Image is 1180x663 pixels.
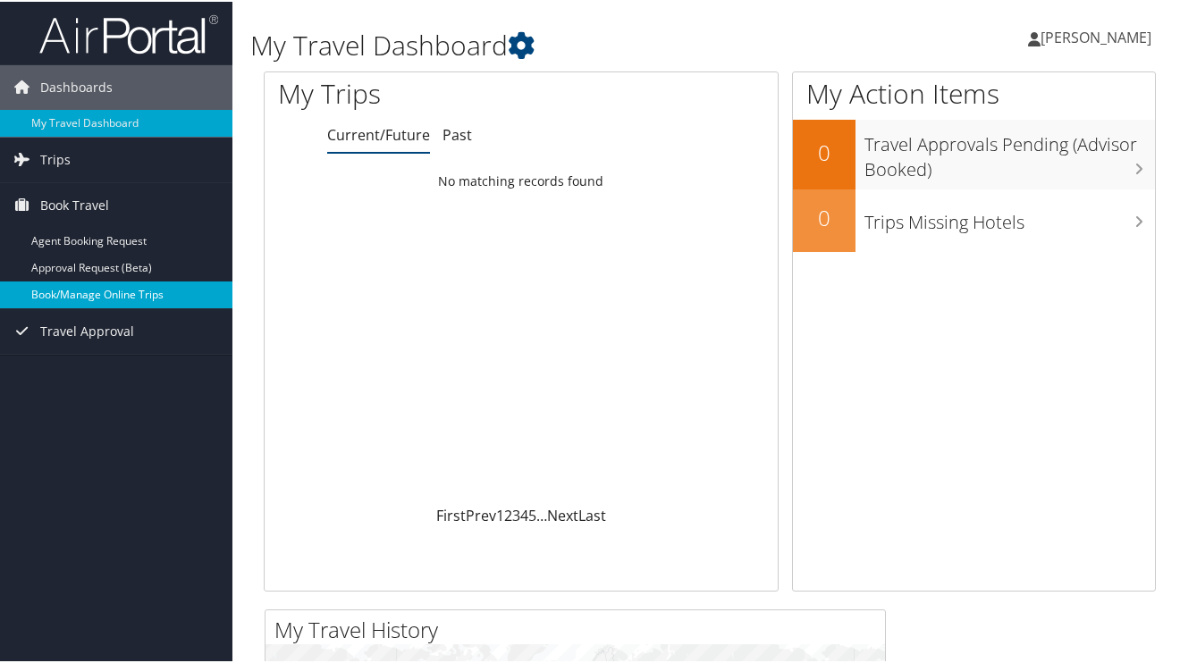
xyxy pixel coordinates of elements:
img: airportal-logo.png [39,12,218,54]
span: [PERSON_NAME] [1041,26,1151,46]
h2: My Travel History [274,613,885,643]
a: 4 [520,504,528,524]
h2: 0 [793,136,855,166]
span: Trips [40,136,71,180]
span: Book Travel [40,181,109,226]
a: Last [578,504,606,524]
a: 3 [512,504,520,524]
h1: My Trips [278,73,551,111]
a: 0Travel Approvals Pending (Advisor Booked) [793,118,1155,187]
h1: My Action Items [793,73,1155,111]
a: Current/Future [327,123,430,143]
a: Next [547,504,578,524]
a: [PERSON_NAME] [1028,9,1169,63]
a: First [436,504,466,524]
a: 1 [496,504,504,524]
h3: Trips Missing Hotels [864,199,1155,233]
a: 2 [504,504,512,524]
a: 0Trips Missing Hotels [793,188,1155,250]
span: Travel Approval [40,307,134,352]
a: 5 [528,504,536,524]
h2: 0 [793,201,855,231]
a: Past [442,123,472,143]
td: No matching records found [265,164,778,196]
a: Prev [466,504,496,524]
h3: Travel Approvals Pending (Advisor Booked) [864,122,1155,180]
h1: My Travel Dashboard [250,25,863,63]
span: … [536,504,547,524]
span: Dashboards [40,63,113,108]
